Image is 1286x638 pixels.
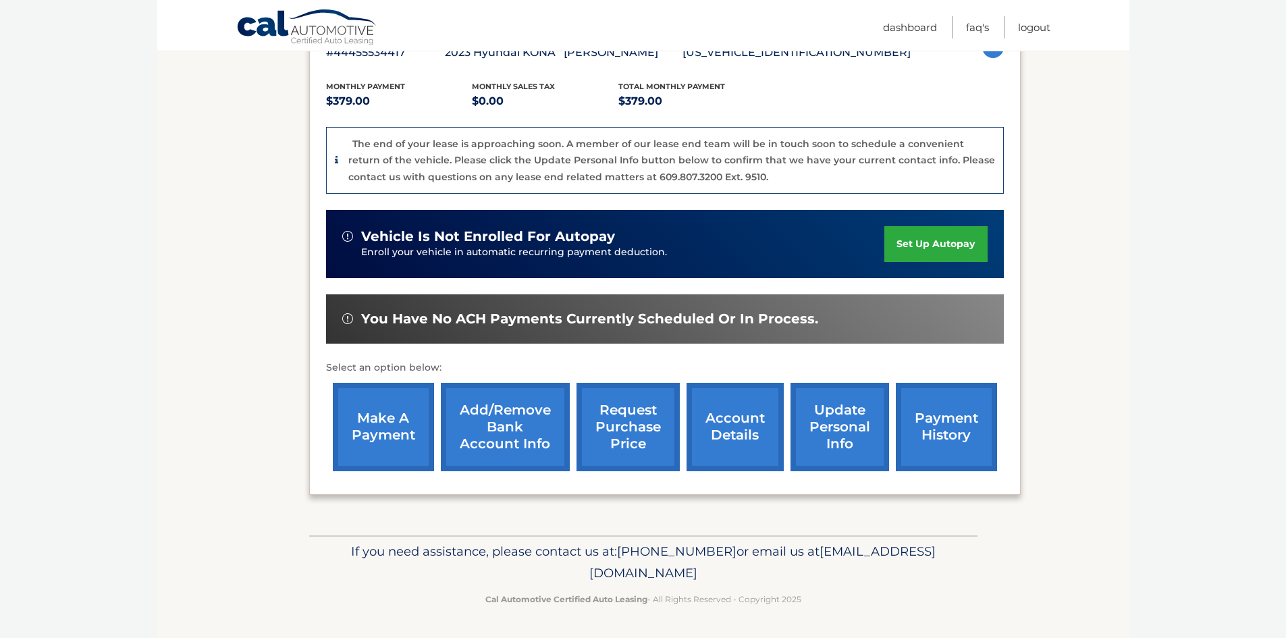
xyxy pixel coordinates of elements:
[441,383,570,471] a: Add/Remove bank account info
[618,82,725,91] span: Total Monthly Payment
[883,16,937,38] a: Dashboard
[326,82,405,91] span: Monthly Payment
[333,383,434,471] a: make a payment
[472,82,555,91] span: Monthly sales Tax
[445,43,564,62] p: 2023 Hyundai KONA
[791,383,889,471] a: update personal info
[348,138,995,183] p: The end of your lease is approaching soon. A member of our lease end team will be in touch soon t...
[618,92,765,111] p: $379.00
[361,311,818,327] span: You have no ACH payments currently scheduled or in process.
[896,383,997,471] a: payment history
[342,231,353,242] img: alert-white.svg
[884,226,987,262] a: set up autopay
[687,383,784,471] a: account details
[485,594,647,604] strong: Cal Automotive Certified Auto Leasing
[326,360,1004,376] p: Select an option below:
[472,92,618,111] p: $0.00
[326,92,473,111] p: $379.00
[564,43,682,62] p: [PERSON_NAME]
[318,541,969,584] p: If you need assistance, please contact us at: or email us at
[577,383,680,471] a: request purchase price
[318,592,969,606] p: - All Rights Reserved - Copyright 2025
[1018,16,1050,38] a: Logout
[617,543,736,559] span: [PHONE_NUMBER]
[361,228,615,245] span: vehicle is not enrolled for autopay
[342,313,353,324] img: alert-white.svg
[966,16,989,38] a: FAQ's
[361,245,885,260] p: Enroll your vehicle in automatic recurring payment deduction.
[682,43,911,62] p: [US_VEHICLE_IDENTIFICATION_NUMBER]
[326,43,445,62] p: #44455534417
[236,9,378,48] a: Cal Automotive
